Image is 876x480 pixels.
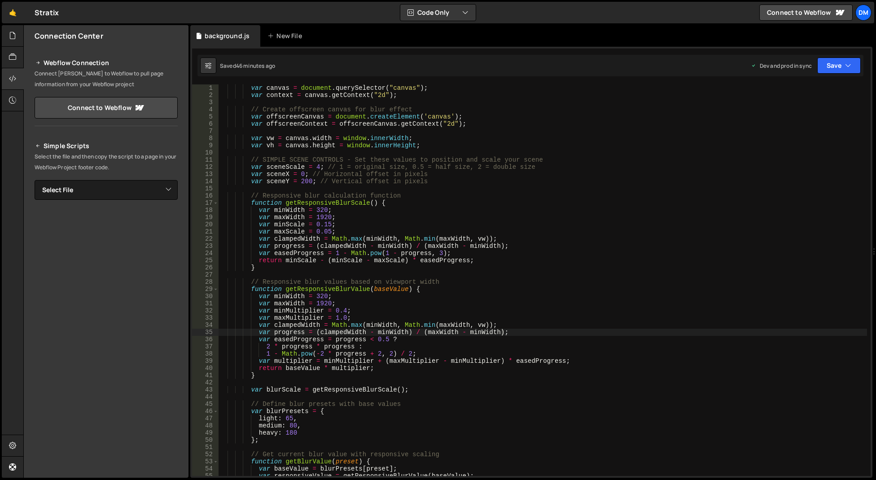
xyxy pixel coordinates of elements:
h2: Connection Center [35,31,103,41]
div: 16 [192,192,219,199]
div: 39 [192,357,219,365]
div: 43 [192,386,219,393]
div: 30 [192,293,219,300]
div: 18 [192,207,219,214]
div: 14 [192,178,219,185]
div: 26 [192,264,219,271]
a: 🤙 [2,2,24,23]
div: 2 [192,92,219,99]
button: Save [817,57,861,74]
button: Code Only [400,4,476,21]
div: 46 [192,408,219,415]
div: 36 [192,336,219,343]
div: 52 [192,451,219,458]
div: 51 [192,444,219,451]
div: 5 [192,113,219,120]
div: 24 [192,250,219,257]
div: 25 [192,257,219,264]
div: 21 [192,228,219,235]
div: 44 [192,393,219,401]
iframe: YouTube video player [35,301,179,382]
div: 38 [192,350,219,357]
div: 28 [192,278,219,286]
div: background.js [205,31,250,40]
div: 9 [192,142,219,149]
div: 29 [192,286,219,293]
div: 1 [192,84,219,92]
div: 41 [192,372,219,379]
h2: Simple Scripts [35,141,178,151]
div: Dev and prod in sync [751,62,812,70]
div: 33 [192,314,219,321]
div: 6 [192,120,219,128]
div: 15 [192,185,219,192]
div: 53 [192,458,219,465]
h2: Webflow Connection [35,57,178,68]
p: Connect [PERSON_NAME] to Webflow to pull page information from your Webflow project [35,68,178,90]
a: Connect to Webflow [759,4,853,21]
div: Stratix [35,7,59,18]
div: New File [267,31,305,40]
div: 3 [192,99,219,106]
div: 45 [192,401,219,408]
div: 42 [192,379,219,386]
div: 23 [192,242,219,250]
div: 32 [192,307,219,314]
div: Saved [220,62,275,70]
div: 46 minutes ago [236,62,275,70]
a: Connect to Webflow [35,97,178,119]
div: 31 [192,300,219,307]
div: 22 [192,235,219,242]
div: 4 [192,106,219,113]
div: 20 [192,221,219,228]
a: Dm [855,4,872,21]
div: 13 [192,171,219,178]
div: 37 [192,343,219,350]
div: 17 [192,199,219,207]
div: 47 [192,415,219,422]
div: 55 [192,472,219,480]
iframe: YouTube video player [35,215,179,295]
div: 19 [192,214,219,221]
p: Select the file and then copy the script to a page in your Webflow Project footer code. [35,151,178,173]
div: 54 [192,465,219,472]
div: 7 [192,128,219,135]
div: 27 [192,271,219,278]
div: 48 [192,422,219,429]
div: 50 [192,436,219,444]
div: 35 [192,329,219,336]
div: 40 [192,365,219,372]
div: 8 [192,135,219,142]
div: 34 [192,321,219,329]
div: 49 [192,429,219,436]
div: 12 [192,163,219,171]
div: 10 [192,149,219,156]
div: 11 [192,156,219,163]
